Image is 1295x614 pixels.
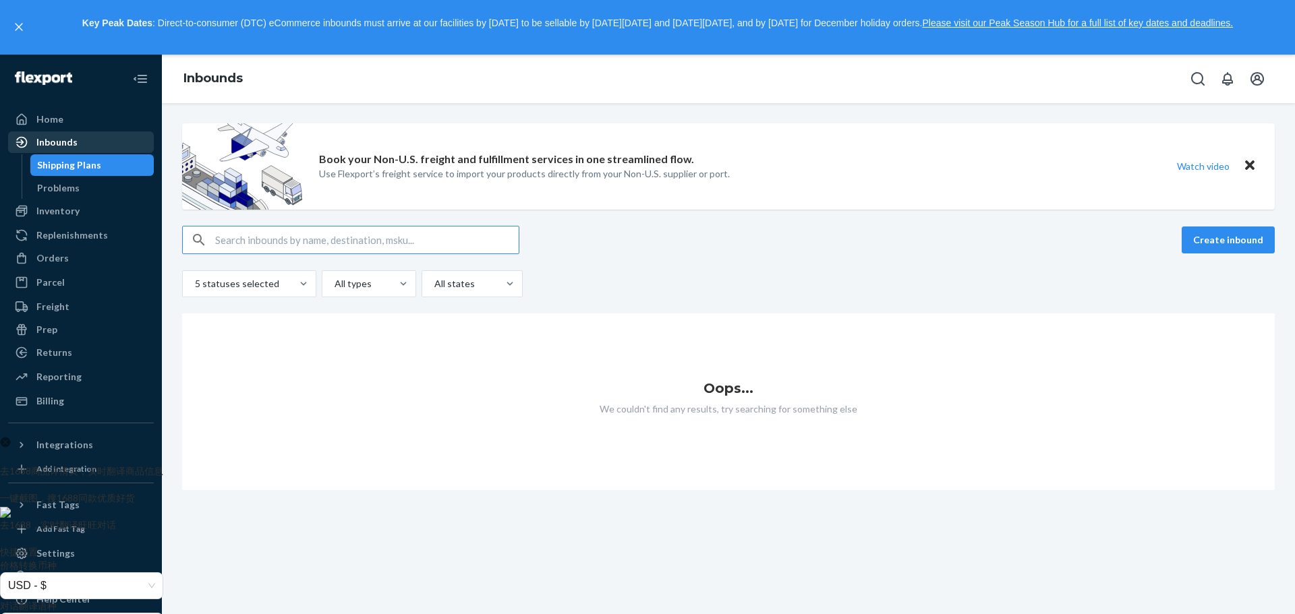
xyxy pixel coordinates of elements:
[36,346,72,359] div: Returns
[8,390,154,412] a: Billing
[37,181,80,195] div: Problems
[8,131,154,153] a: Inbounds
[32,12,1283,35] p: : Direct-to-consumer (DTC) eCommerce inbounds must arrive at our facilities by [DATE] to be sella...
[319,167,730,181] p: Use Flexport’s freight service to import your products directly from your Non-U.S. supplier or port.
[173,59,254,98] ol: breadcrumbs
[15,71,72,85] img: Flexport logo
[12,20,26,34] button: close,
[82,18,152,28] strong: Key Peak Dates
[1244,65,1271,92] button: Open account menu
[8,366,154,388] a: Reporting
[182,402,1275,416] p: We couldn't find any results, try searching for something else
[8,224,154,246] a: Replenishments
[1182,226,1275,253] button: Create inbound
[36,323,57,336] div: Prep
[36,228,108,242] div: Replenishments
[36,135,78,149] div: Inbounds
[183,71,243,86] a: Inbounds
[1184,65,1211,92] button: Open Search Box
[30,154,154,176] a: Shipping Plans
[8,247,154,269] a: Orders
[37,158,101,172] div: Shipping Plans
[127,65,154,92] button: Close Navigation
[8,200,154,222] a: Inventory
[182,381,1275,396] h1: Oops...
[36,276,65,289] div: Parcel
[194,277,195,290] input: 5 statuses selected
[8,573,155,598] span: USD - $
[319,152,694,167] p: Book your Non-U.S. freight and fulfillment services in one streamlined flow.
[433,277,434,290] input: All states
[8,319,154,340] a: Prep
[36,300,69,313] div: Freight
[36,251,69,265] div: Orders
[8,296,154,317] a: Freight
[36,113,63,126] div: Home
[30,177,154,199] a: Problems
[36,204,80,218] div: Inventory
[1241,156,1259,176] button: Close
[333,277,335,290] input: All types
[8,109,154,130] a: Home
[36,394,64,408] div: Billing
[8,342,154,363] a: Returns
[1214,65,1241,92] button: Open notifications
[215,226,519,253] input: Search inbounds by name, destination, msku...
[8,272,154,293] a: Parcel
[1168,156,1238,176] button: Watch video
[36,370,82,383] div: Reporting
[922,18,1233,28] a: Please visit our Peak Season Hub for a full list of key dates and deadlines.
[30,9,57,22] span: Chat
